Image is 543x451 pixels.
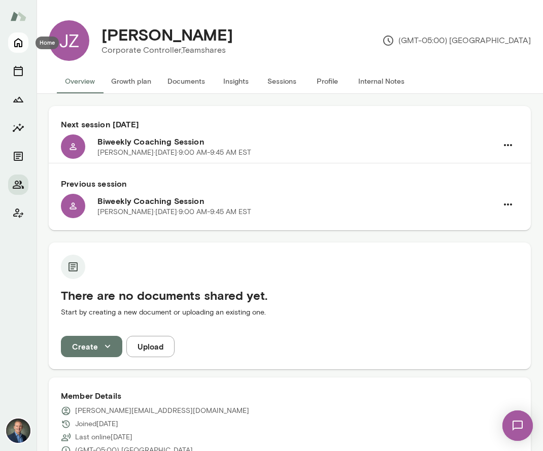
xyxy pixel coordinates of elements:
[213,69,259,93] button: Insights
[97,135,497,148] h6: Biweekly Coaching Session
[57,69,103,93] button: Overview
[8,203,28,223] button: Client app
[61,336,122,357] button: Create
[10,7,26,26] img: Mento
[6,419,30,443] img: Michael Alden
[103,69,159,93] button: Growth plan
[61,287,519,303] h5: There are no documents shared yet.
[101,25,233,44] h4: [PERSON_NAME]
[101,44,233,56] p: Corporate Controller, Teamshares
[304,69,350,93] button: Profile
[61,307,519,318] p: Start by creating a new document or uploading an existing one.
[8,146,28,166] button: Documents
[350,69,413,93] button: Internal Notes
[61,178,519,190] h6: Previous session
[75,432,132,442] p: Last online [DATE]
[61,118,519,130] h6: Next session [DATE]
[97,207,251,217] p: [PERSON_NAME] · [DATE] · 9:00 AM-9:45 AM EST
[8,118,28,138] button: Insights
[49,20,89,61] div: JZ
[259,69,304,93] button: Sessions
[8,175,28,195] button: Members
[382,34,531,47] p: (GMT-05:00) [GEOGRAPHIC_DATA]
[97,148,251,158] p: [PERSON_NAME] · [DATE] · 9:00 AM-9:45 AM EST
[126,336,175,357] button: Upload
[36,37,59,49] div: Home
[75,419,118,429] p: Joined [DATE]
[159,69,213,93] button: Documents
[75,406,249,416] p: [PERSON_NAME][EMAIL_ADDRESS][DOMAIN_NAME]
[8,89,28,110] button: Growth Plan
[8,61,28,81] button: Sessions
[97,195,497,207] h6: Biweekly Coaching Session
[8,32,28,53] button: Home
[61,390,519,402] h6: Member Details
